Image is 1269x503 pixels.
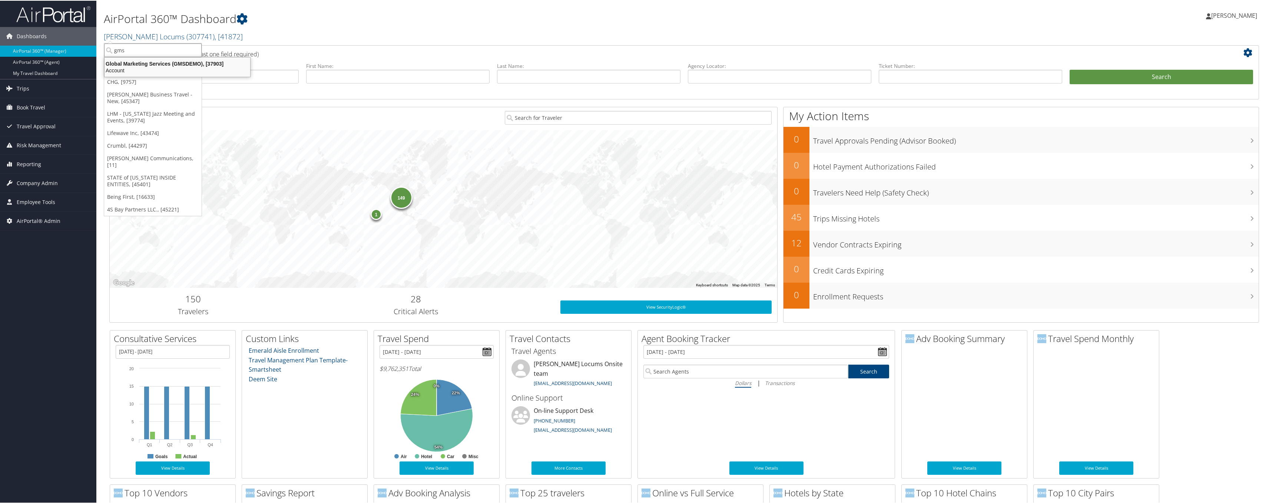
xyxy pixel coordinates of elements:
span: Employee Tools [17,192,55,211]
i: Transactions [765,379,795,386]
a: [EMAIL_ADDRESS][DOMAIN_NAME] [534,426,612,433]
a: [PERSON_NAME] [1206,4,1265,26]
span: [PERSON_NAME] [1211,11,1257,19]
tspan: 0% [434,383,440,388]
span: , [ 41872 ] [215,31,243,41]
h2: Hotels by State [773,486,895,499]
tspan: 20 [129,366,134,370]
a: More Contacts [531,461,606,474]
a: [EMAIL_ADDRESS][DOMAIN_NAME] [534,379,612,386]
h2: Top 10 City Pairs [1037,486,1159,499]
li: On-line Support Desk [508,405,629,436]
tspan: 22% [452,390,460,395]
h2: Adv Booking Analysis [378,486,499,499]
h6: Total [380,364,494,372]
img: domo-logo.png [773,488,782,497]
h2: Airtinerary Lookup [115,46,1157,59]
h2: 0 [783,158,809,171]
text: Car [447,453,454,458]
a: 0Travelers Need Help (Safety Check) [783,178,1259,204]
span: ( 307741 ) [186,31,215,41]
span: AirPortal® Admin [17,211,60,230]
text: Goals [155,453,168,458]
text: Air [401,453,407,458]
a: View Details [927,461,1001,474]
tspan: 24% [411,392,419,396]
h2: Online vs Full Service [642,486,763,499]
a: Lifewave Inc, [43474] [104,126,202,139]
a: Deem Site [249,374,277,382]
a: [PERSON_NAME] Locums [104,31,243,41]
a: STATE of [US_STATE] INSIDE ENTITIES, [45401] [104,171,202,190]
img: domo-logo.png [905,488,914,497]
text: Q4 [208,442,213,446]
a: 12Vendor Contracts Expiring [783,230,1259,256]
span: Company Admin [17,173,58,192]
h3: Travelers [115,306,271,316]
text: Misc [468,453,478,458]
span: Map data ©2025 [732,282,760,286]
a: Emerald Aisle Enrollment [249,346,319,354]
h3: Credit Cards Expiring [813,261,1259,275]
i: Dollars [735,379,751,386]
label: First Name: [306,62,490,69]
h2: Travel Contacts [510,332,631,344]
h2: Travel Spend [378,332,499,344]
a: Search [848,364,889,378]
h2: 28 [282,292,549,305]
h1: AirPortal 360™ Dashboard [104,10,878,26]
a: Travel Management Plan Template- Smartsheet [249,355,348,373]
h3: Critical Alerts [282,306,549,316]
tspan: 10 [129,401,134,405]
span: Travel Approval [17,116,56,135]
h3: Travel Agents [511,345,626,356]
span: Risk Management [17,135,61,154]
img: domo-logo.png [642,488,650,497]
tspan: 15 [129,383,134,388]
img: domo-logo.png [1037,333,1046,342]
a: CHG, [9757] [104,75,202,88]
a: 0Enrollment Requests [783,282,1259,308]
h2: 45 [783,210,809,223]
label: Last Name: [497,62,680,69]
a: View SecurityLogic® [560,300,772,313]
a: Terms (opens in new tab) [765,282,775,286]
text: Q2 [167,442,173,446]
h3: Travelers Need Help (Safety Check) [813,183,1259,197]
h2: Consultative Services [114,332,235,344]
a: View Details [729,461,804,474]
img: domo-logo.png [510,488,518,497]
a: [PHONE_NUMBER] [534,417,575,423]
img: domo-logo.png [1037,488,1046,497]
img: domo-logo.png [905,333,914,342]
div: 149 [390,185,412,208]
h1: My Action Items [783,108,1259,123]
div: 1 [371,208,382,219]
h3: Online Support [511,392,626,402]
div: | [643,378,889,387]
span: Book Travel [17,98,45,116]
input: Search Accounts [104,43,202,56]
h3: Trips Missing Hotels [813,209,1259,223]
h2: 0 [783,288,809,300]
h2: 0 [783,132,809,145]
h2: Travel Spend Monthly [1037,332,1159,344]
a: 4S Bay Partners LLC., [45221] [104,203,202,215]
span: Reporting [17,154,41,173]
button: Search [1070,69,1253,84]
label: Ticket Number: [879,62,1062,69]
tspan: 0 [132,437,134,441]
text: Hotel [421,453,432,458]
a: 0Credit Cards Expiring [783,256,1259,282]
span: Trips [17,79,29,97]
a: Open this area in Google Maps (opens a new window) [112,277,136,287]
text: Q3 [188,442,193,446]
h2: Top 25 travelers [510,486,631,499]
div: Account [100,66,255,73]
img: domo-logo.png [246,488,255,497]
a: View Details [400,461,474,474]
text: Actual [183,453,197,458]
h3: Travel Approvals Pending (Advisor Booked) [813,131,1259,145]
span: $9,762,351 [380,364,408,372]
h2: Custom Links [246,332,367,344]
